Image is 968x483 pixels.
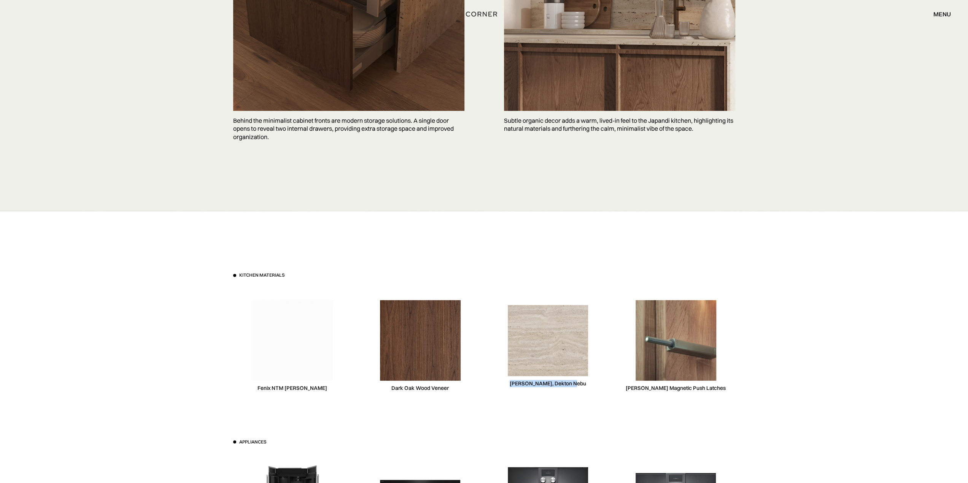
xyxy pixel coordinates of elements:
[239,439,266,445] h3: Appliances
[926,8,951,21] div: menu
[933,11,951,17] div: menu
[504,111,735,139] p: Subtle organic decor adds a warm, lived-in feel to the Japandi kitchen, highlighting its natural ...
[510,380,586,387] div: [PERSON_NAME], Dekton Nebu
[239,272,285,279] h3: Kitchen materials
[257,385,327,392] div: Fenix NTM [PERSON_NAME]
[391,385,449,392] div: Dark Oak Wood Veneer
[448,9,520,19] a: home
[626,385,726,392] div: [PERSON_NAME] Magnetic Push Latches
[233,111,464,147] p: Behind the minimalist cabinet fronts are modern storage solutions. A single door opens to reveal ...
